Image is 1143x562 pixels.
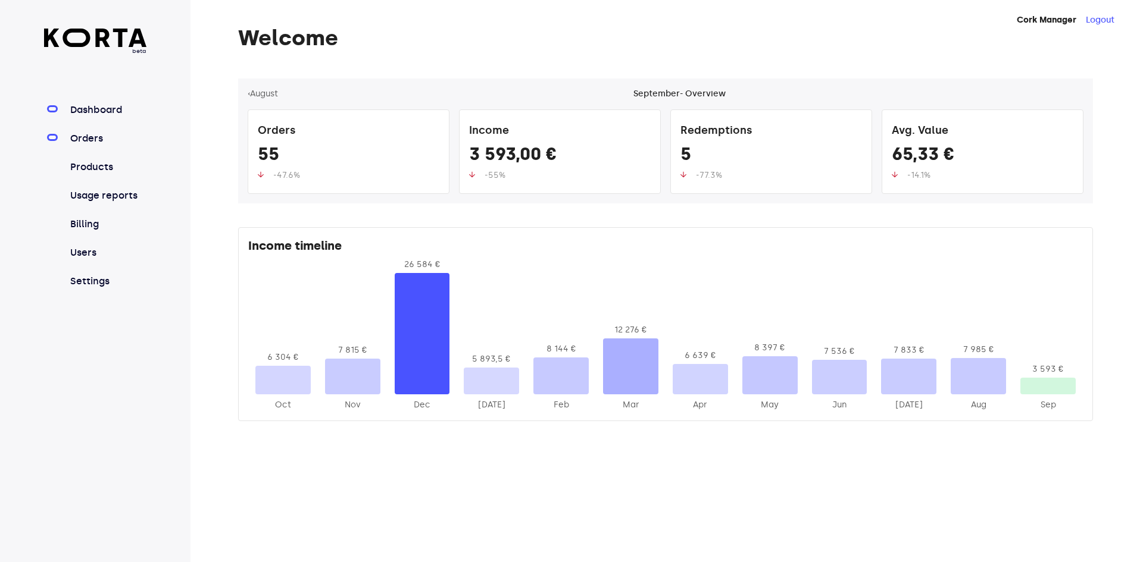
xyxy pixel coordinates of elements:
a: Usage reports [68,189,147,203]
div: 2025-May [742,399,798,411]
h1: Welcome [238,26,1093,50]
button: Logout [1086,14,1114,26]
button: ‹August [248,88,278,100]
span: -77.3% [696,170,722,180]
div: 2025-Mar [603,399,658,411]
div: 2025-Aug [951,399,1006,411]
img: up [469,171,475,178]
div: 26 584 € [395,259,450,271]
div: 5 [680,143,862,169]
a: Orders [68,131,147,146]
img: up [892,171,898,178]
div: 2025-Sep [1020,399,1076,411]
img: up [258,171,264,178]
div: 6 304 € [255,351,311,363]
span: -14.1% [907,170,930,180]
div: 2024-Oct [255,399,311,411]
span: beta [44,47,147,55]
a: Products [68,160,147,174]
img: up [680,171,686,178]
div: 2025-Feb [533,399,589,411]
div: 55 [258,143,439,169]
div: 6 639 € [673,350,728,362]
div: September - Overview [633,88,726,100]
a: Billing [68,217,147,231]
div: Avg. Value [892,120,1073,143]
div: 8 144 € [533,343,589,355]
div: 7 985 € [951,344,1006,356]
a: Settings [68,274,147,288]
div: 2025-Jan [464,399,519,411]
div: Redemptions [680,120,862,143]
a: Users [68,246,147,260]
strong: Cork Manager [1017,15,1076,25]
img: Korta [44,29,147,47]
a: beta [44,29,147,55]
div: 2024-Nov [325,399,380,411]
div: 3 593 € [1020,363,1076,375]
div: 65,33 € [892,143,1073,169]
div: 2025-Jul [881,399,936,411]
div: 8 397 € [742,342,798,354]
div: 7 815 € [325,344,380,356]
div: Orders [258,120,439,143]
div: 7 833 € [881,344,936,356]
a: Dashboard [68,103,147,117]
div: 2025-Apr [673,399,728,411]
div: 7 536 € [812,346,867,357]
div: 5 893,5 € [464,353,519,365]
span: -47.6% [273,170,300,180]
div: Income [469,120,651,143]
span: -55% [485,170,505,180]
div: 12 276 € [603,324,658,336]
div: 2024-Dec [395,399,450,411]
div: 3 593,00 € [469,143,651,169]
div: 2025-Jun [812,399,867,411]
div: Income timeline [248,237,1083,259]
